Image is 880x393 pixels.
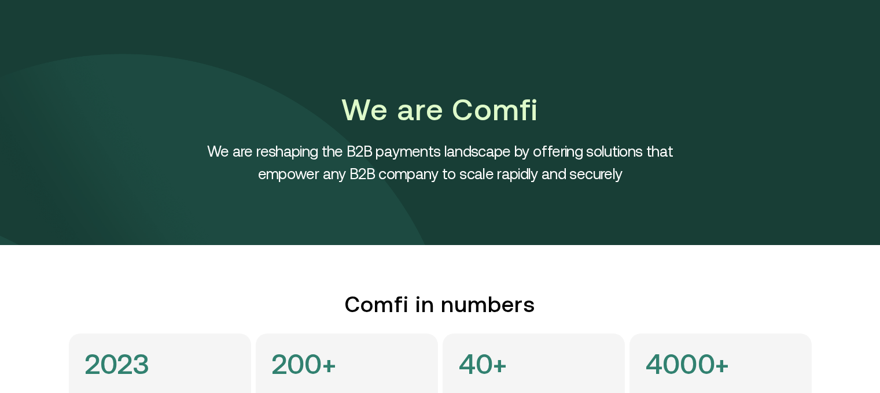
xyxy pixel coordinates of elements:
h4: We are reshaping the B2B payments landscape by offering solutions that empower any B2B company to... [180,140,701,185]
h2: Comfi in numbers [69,291,812,317]
h1: We are Comfi [180,89,701,131]
h4: 40+ [459,350,507,379]
h4: 2023 [85,350,150,379]
h4: 200+ [272,350,337,379]
h4: 4000+ [646,350,730,379]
